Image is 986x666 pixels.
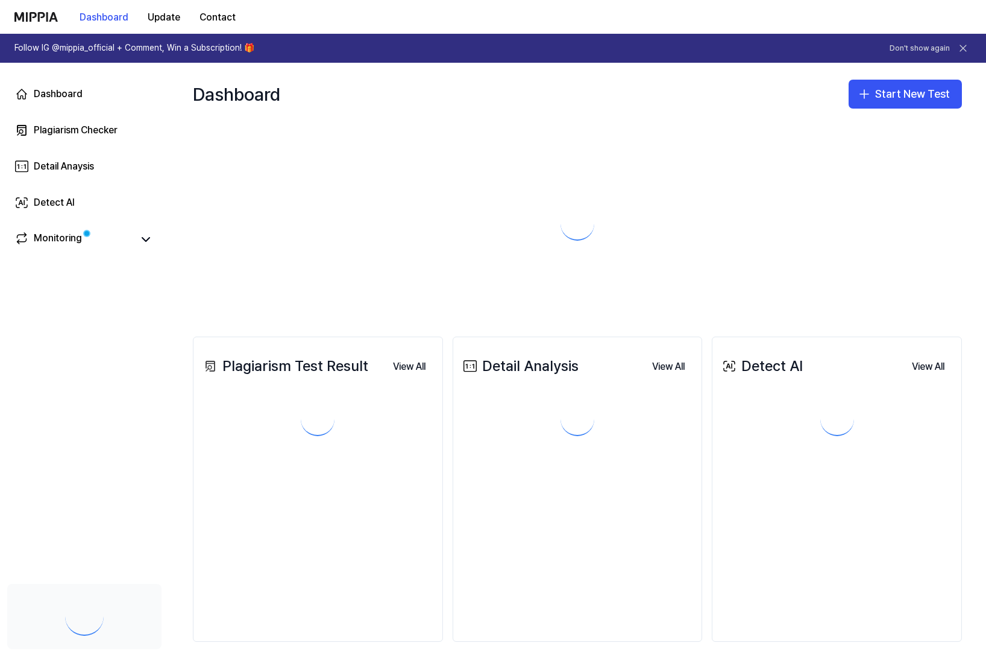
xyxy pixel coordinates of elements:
[34,87,83,101] div: Dashboard
[7,188,162,217] a: Detect AI
[34,159,94,174] div: Detail Anaysis
[642,355,694,379] button: View All
[138,1,190,34] a: Update
[383,355,435,379] button: View All
[34,123,118,138] div: Plagiarism Checker
[7,116,162,145] a: Plagiarism Checker
[902,354,954,379] a: View All
[190,5,245,30] button: Contact
[193,75,280,113] div: Dashboard
[7,80,162,109] a: Dashboard
[720,355,803,378] div: Detect AI
[201,355,368,378] div: Plagiarism Test Result
[34,231,82,248] div: Monitoring
[7,152,162,181] a: Detail Anaysis
[460,355,579,378] div: Detail Analysis
[642,354,694,379] a: View All
[14,12,58,22] img: logo
[383,354,435,379] a: View All
[14,231,133,248] a: Monitoring
[890,43,950,54] button: Don't show again
[34,195,75,210] div: Detect AI
[902,355,954,379] button: View All
[14,42,254,54] h1: Follow IG @mippia_official + Comment, Win a Subscription! 🎁
[138,5,190,30] button: Update
[70,5,138,30] button: Dashboard
[849,80,962,109] button: Start New Test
